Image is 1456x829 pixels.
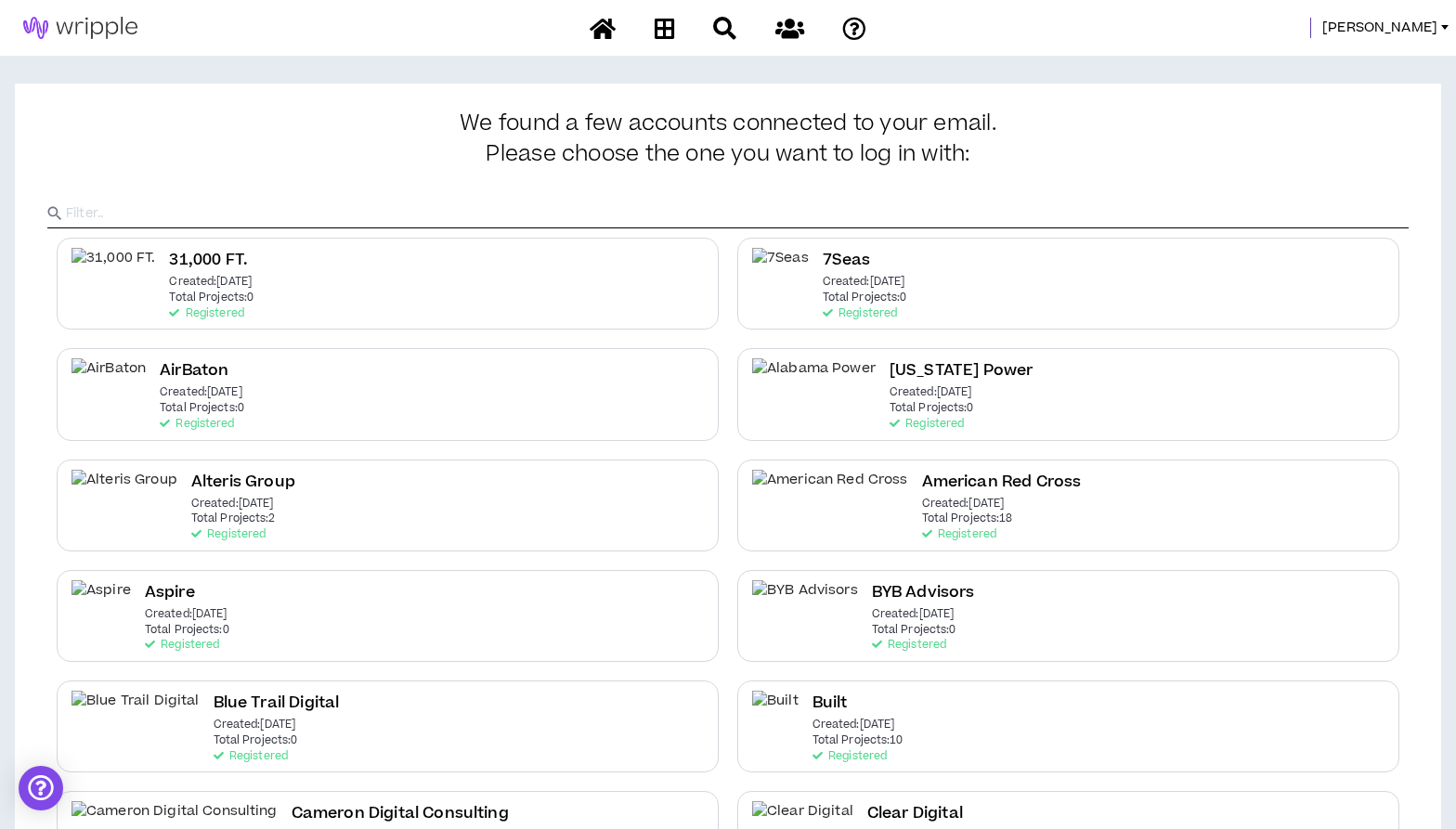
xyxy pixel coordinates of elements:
[890,386,972,399] p: Created: [DATE]
[191,470,295,495] h2: Alteris Group
[872,624,956,637] p: Total Projects: 0
[169,307,243,320] p: Registered
[19,766,63,810] div: Open Intercom Messenger
[752,580,858,622] img: BYB Advisors
[890,418,964,431] p: Registered
[872,639,946,652] p: Registered
[752,358,876,400] img: Alabama Power
[71,470,177,512] img: Alteris Group
[71,691,200,732] img: Blue Trail Digital
[890,358,1033,383] h2: [US_STATE] Power
[160,402,244,415] p: Total Projects: 0
[66,200,1409,227] input: Filter..
[922,470,1082,495] h2: American Red Cross
[169,276,252,289] p: Created: [DATE]
[145,639,219,652] p: Registered
[872,580,975,605] h2: BYB Advisors
[214,691,340,716] h2: Blue Trail Digital
[922,528,996,541] p: Registered
[169,291,253,304] p: Total Projects: 0
[47,111,1409,167] h3: We found a few accounts connected to your email.
[292,801,509,826] h2: Cameron Digital Consulting
[823,248,871,273] h2: 7Seas
[145,580,195,605] h2: Aspire
[812,750,887,763] p: Registered
[752,470,908,512] img: American Red Cross
[160,358,228,383] h2: AirBaton
[812,691,848,716] h2: Built
[214,719,296,732] p: Created: [DATE]
[812,734,903,747] p: Total Projects: 10
[214,750,288,763] p: Registered
[191,498,274,511] p: Created: [DATE]
[160,418,234,431] p: Registered
[71,580,131,622] img: Aspire
[812,719,895,732] p: Created: [DATE]
[752,691,799,732] img: Built
[169,248,248,273] h2: 31,000 FT.
[71,248,155,290] img: 31,000 FT.
[823,307,897,320] p: Registered
[872,608,955,621] p: Created: [DATE]
[145,608,227,621] p: Created: [DATE]
[823,291,907,304] p: Total Projects: 0
[191,528,266,541] p: Registered
[922,512,1013,525] p: Total Projects: 18
[191,512,276,525] p: Total Projects: 2
[214,734,298,747] p: Total Projects: 0
[486,142,969,168] span: Please choose the one you want to log in with:
[867,801,963,826] h2: Clear Digital
[71,358,146,400] img: AirBaton
[752,248,809,290] img: 7Seas
[1322,18,1437,38] span: [PERSON_NAME]
[145,624,229,637] p: Total Projects: 0
[823,276,905,289] p: Created: [DATE]
[890,402,974,415] p: Total Projects: 0
[922,498,1005,511] p: Created: [DATE]
[160,386,242,399] p: Created: [DATE]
